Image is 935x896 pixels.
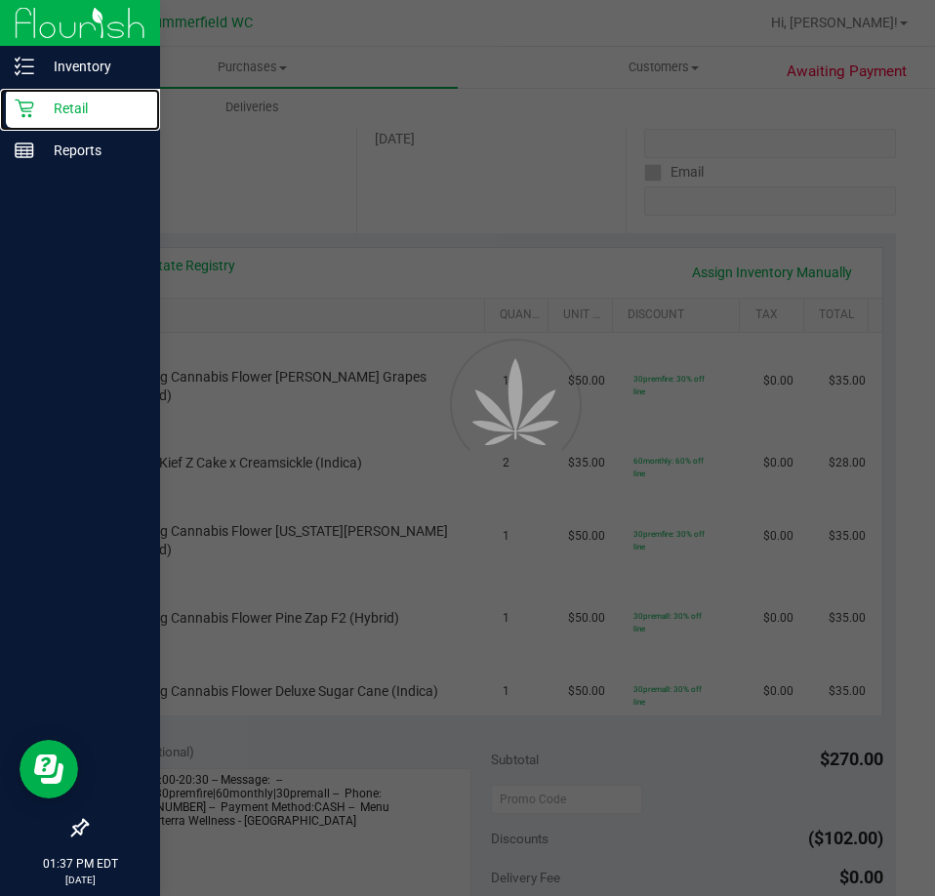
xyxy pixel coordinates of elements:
[9,873,151,887] p: [DATE]
[15,141,34,160] inline-svg: Reports
[15,99,34,118] inline-svg: Retail
[34,55,151,78] p: Inventory
[9,855,151,873] p: 01:37 PM EDT
[34,97,151,120] p: Retail
[34,139,151,162] p: Reports
[20,740,78,798] iframe: Resource center
[15,57,34,76] inline-svg: Inventory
